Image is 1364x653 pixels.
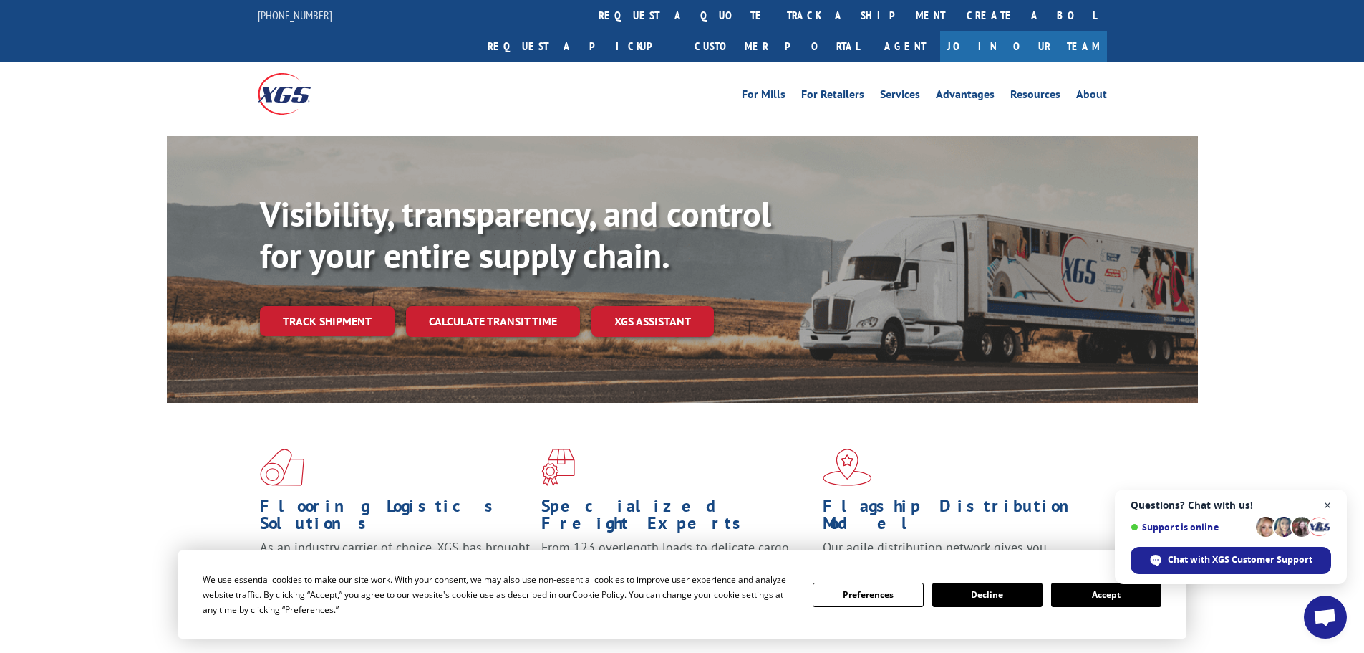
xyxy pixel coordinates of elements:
button: Decline [932,583,1043,607]
div: Open chat [1304,596,1347,639]
a: [PHONE_NUMBER] [258,8,332,22]
button: Accept [1051,583,1161,607]
div: Cookie Consent Prompt [178,550,1186,639]
span: Close chat [1319,497,1337,515]
a: Track shipment [260,306,395,336]
a: Agent [870,31,940,62]
h1: Flooring Logistics Solutions [260,497,531,539]
div: We use essential cookies to make our site work. With your consent, we may also use non-essential ... [203,572,795,617]
span: Questions? Chat with us! [1131,500,1331,511]
span: As an industry carrier of choice, XGS has brought innovation and dedication to flooring logistics... [260,539,530,590]
span: Preferences [285,604,334,616]
h1: Flagship Distribution Model [823,497,1093,539]
span: Support is online [1131,522,1251,533]
div: Chat with XGS Customer Support [1131,547,1331,574]
a: Calculate transit time [406,306,580,337]
a: Customer Portal [684,31,870,62]
img: xgs-icon-flagship-distribution-model-red [823,449,872,486]
img: xgs-icon-focused-on-flooring-red [541,449,575,486]
a: For Retailers [801,89,864,105]
b: Visibility, transparency, and control for your entire supply chain. [260,191,771,277]
a: Request a pickup [477,31,684,62]
a: About [1076,89,1107,105]
span: Cookie Policy [572,588,624,601]
button: Preferences [813,583,923,607]
img: xgs-icon-total-supply-chain-intelligence-red [260,449,304,486]
a: Resources [1010,89,1060,105]
a: Advantages [936,89,995,105]
a: Services [880,89,920,105]
span: Our agile distribution network gives you nationwide inventory management on demand. [823,539,1086,573]
a: For Mills [742,89,785,105]
h1: Specialized Freight Experts [541,497,812,539]
p: From 123 overlength loads to delicate cargo, our experienced staff knows the best way to move you... [541,539,812,603]
span: Chat with XGS Customer Support [1168,553,1312,566]
a: XGS ASSISTANT [591,306,714,337]
a: Join Our Team [940,31,1107,62]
